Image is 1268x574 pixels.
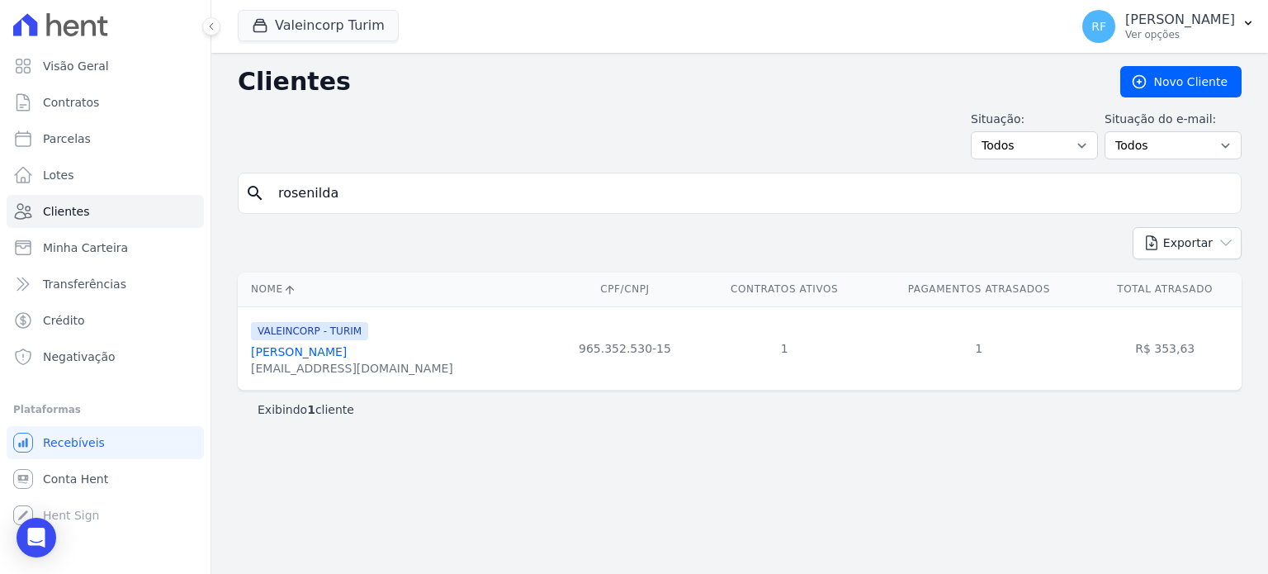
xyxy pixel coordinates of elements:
[7,50,204,83] a: Visão Geral
[251,322,368,340] span: VALEINCORP - TURIM
[1133,227,1242,259] button: Exportar
[7,86,204,119] a: Contratos
[43,471,108,487] span: Conta Hent
[1125,28,1235,41] p: Ver opções
[43,240,128,256] span: Minha Carteira
[1091,21,1106,32] span: RF
[251,360,453,377] div: [EMAIL_ADDRESS][DOMAIN_NAME]
[43,349,116,365] span: Negativação
[238,67,1094,97] h2: Clientes
[551,273,699,306] th: CPF/CNPJ
[1088,306,1242,390] td: R$ 353,63
[1069,3,1268,50] button: RF [PERSON_NAME] Ver opções
[245,183,265,203] i: search
[251,345,347,358] a: [PERSON_NAME]
[43,130,91,147] span: Parcelas
[7,122,204,155] a: Parcelas
[7,304,204,337] a: Crédito
[7,463,204,496] a: Conta Hent
[7,195,204,228] a: Clientes
[699,306,869,390] td: 1
[1105,111,1242,128] label: Situação do e-mail:
[43,203,89,220] span: Clientes
[43,276,126,292] span: Transferências
[7,231,204,264] a: Minha Carteira
[869,306,1088,390] td: 1
[7,426,204,459] a: Recebíveis
[7,159,204,192] a: Lotes
[551,306,699,390] td: 965.352.530-15
[43,58,109,74] span: Visão Geral
[43,312,85,329] span: Crédito
[43,94,99,111] span: Contratos
[1120,66,1242,97] a: Novo Cliente
[7,340,204,373] a: Negativação
[43,167,74,183] span: Lotes
[699,273,869,306] th: Contratos Ativos
[13,400,197,420] div: Plataformas
[238,10,399,41] button: Valeincorp Turim
[258,401,354,418] p: Exibindo cliente
[7,268,204,301] a: Transferências
[17,518,56,557] div: Open Intercom Messenger
[971,111,1098,128] label: Situação:
[268,177,1234,210] input: Buscar por nome, CPF ou e-mail
[43,434,105,451] span: Recebíveis
[869,273,1088,306] th: Pagamentos Atrasados
[1088,273,1242,306] th: Total Atrasado
[1125,12,1235,28] p: [PERSON_NAME]
[238,273,551,306] th: Nome
[307,403,315,416] b: 1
